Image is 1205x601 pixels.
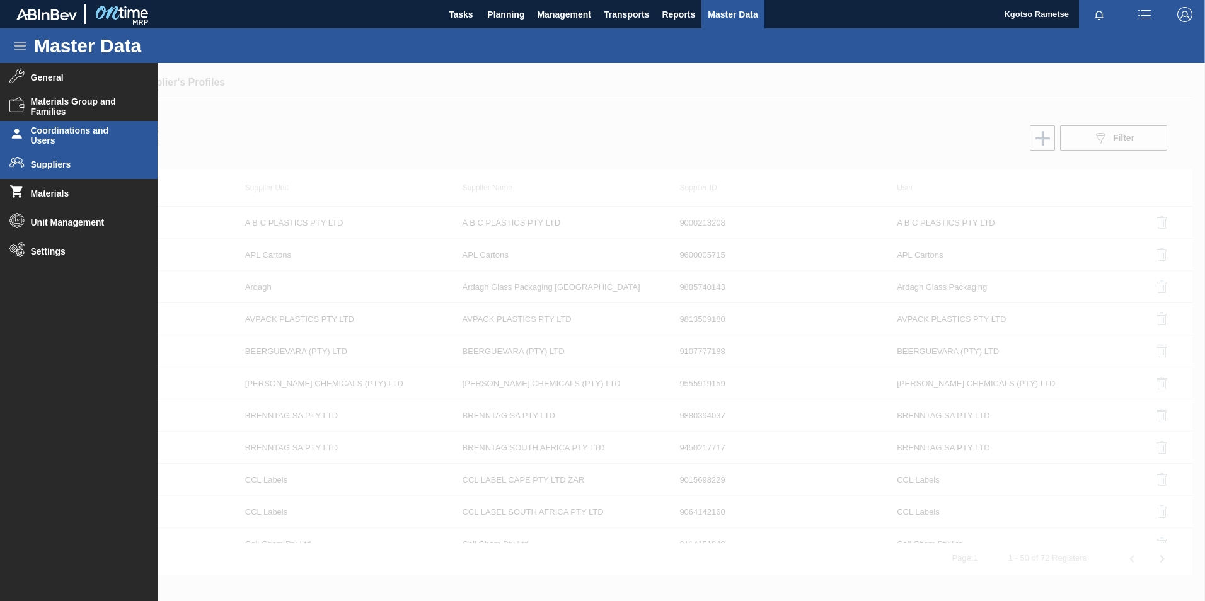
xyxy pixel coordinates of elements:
[31,125,135,146] span: Coordinations and Users
[487,7,524,22] span: Planning
[31,72,135,83] span: General
[604,7,649,22] span: Transports
[708,7,758,22] span: Master Data
[31,246,135,256] span: Settings
[537,7,591,22] span: Management
[662,7,695,22] span: Reports
[31,188,135,198] span: Materials
[16,9,77,20] img: TNhmsLtSVTkK8tSr43FrP2fwEKptu5GPRR3wAAAABJRU5ErkJggg==
[31,217,135,227] span: Unit Management
[31,96,135,117] span: Materials Group and Families
[447,7,475,22] span: Tasks
[1137,7,1152,22] img: userActions
[1079,6,1119,23] button: Notifications
[31,159,135,169] span: Suppliers
[1177,7,1192,22] img: Logout
[34,38,258,53] h1: Master Data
